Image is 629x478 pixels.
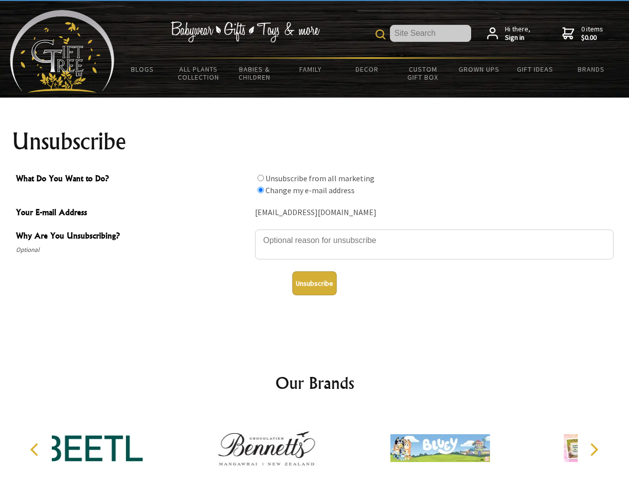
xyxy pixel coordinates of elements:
a: Custom Gift Box [395,59,451,88]
img: Babyware - Gifts - Toys and more... [10,10,115,93]
span: Why Are You Unsubscribing? [16,230,250,244]
a: Gift Ideas [507,59,563,80]
a: Decor [339,59,395,80]
div: [EMAIL_ADDRESS][DOMAIN_NAME] [255,205,614,221]
img: Babywear - Gifts - Toys & more [170,21,320,42]
textarea: Why Are You Unsubscribing? [255,230,614,259]
span: Optional [16,244,250,256]
strong: $0.00 [581,33,603,42]
a: Hi there,Sign in [487,25,530,42]
label: Unsubscribe from all marketing [265,173,375,183]
a: Grown Ups [451,59,507,80]
span: Your E-mail Address [16,206,250,221]
a: BLOGS [115,59,171,80]
input: What Do You Want to Do? [257,175,264,181]
span: 0 items [581,24,603,42]
input: Site Search [390,25,471,42]
img: product search [376,29,385,39]
button: Next [583,439,605,461]
a: All Plants Collection [171,59,227,88]
a: Family [283,59,339,80]
span: Hi there, [505,25,530,42]
a: Babies & Children [227,59,283,88]
span: What Do You Want to Do? [16,172,250,187]
a: Brands [563,59,620,80]
h2: Our Brands [20,371,610,395]
strong: Sign in [505,33,530,42]
a: 0 items$0.00 [562,25,603,42]
button: Previous [25,439,47,461]
button: Unsubscribe [292,271,337,295]
input: What Do You Want to Do? [257,187,264,193]
label: Change my e-mail address [265,185,355,195]
h1: Unsubscribe [12,129,618,153]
